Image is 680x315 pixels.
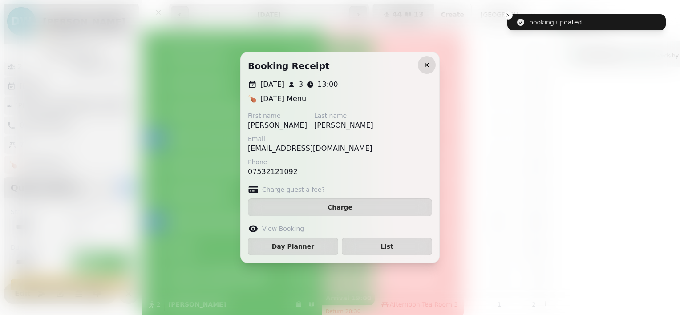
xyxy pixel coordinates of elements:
[25,14,44,21] div: v 4.0.25
[299,79,303,90] p: 3
[349,243,425,250] span: List
[248,93,257,104] p: 🍗
[89,52,96,59] img: tab_keywords_by_traffic_grey.svg
[248,157,298,166] label: Phone
[342,238,432,255] button: List
[262,185,325,194] label: Charge guest a fee?
[248,134,372,143] label: Email
[260,93,306,104] p: [DATE] Menu
[255,243,331,250] span: Day Planner
[314,120,373,131] p: [PERSON_NAME]
[248,60,330,72] h2: Booking receipt
[248,143,372,154] p: [EMAIL_ADDRESS][DOMAIN_NAME]
[14,14,21,21] img: logo_orange.svg
[98,52,150,58] div: Keywords by Traffic
[23,23,63,30] div: Domain: [URL]
[314,111,373,120] label: Last name
[262,224,304,233] label: View Booking
[248,120,307,131] p: [PERSON_NAME]
[248,238,338,255] button: Day Planner
[260,79,284,90] p: [DATE]
[24,52,31,59] img: tab_domain_overview_orange.svg
[255,204,425,210] span: Charge
[14,23,21,30] img: website_grey.svg
[317,79,338,90] p: 13:00
[248,111,307,120] label: First name
[34,52,80,58] div: Domain Overview
[248,198,432,216] button: Charge
[248,166,298,177] p: 07532121092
